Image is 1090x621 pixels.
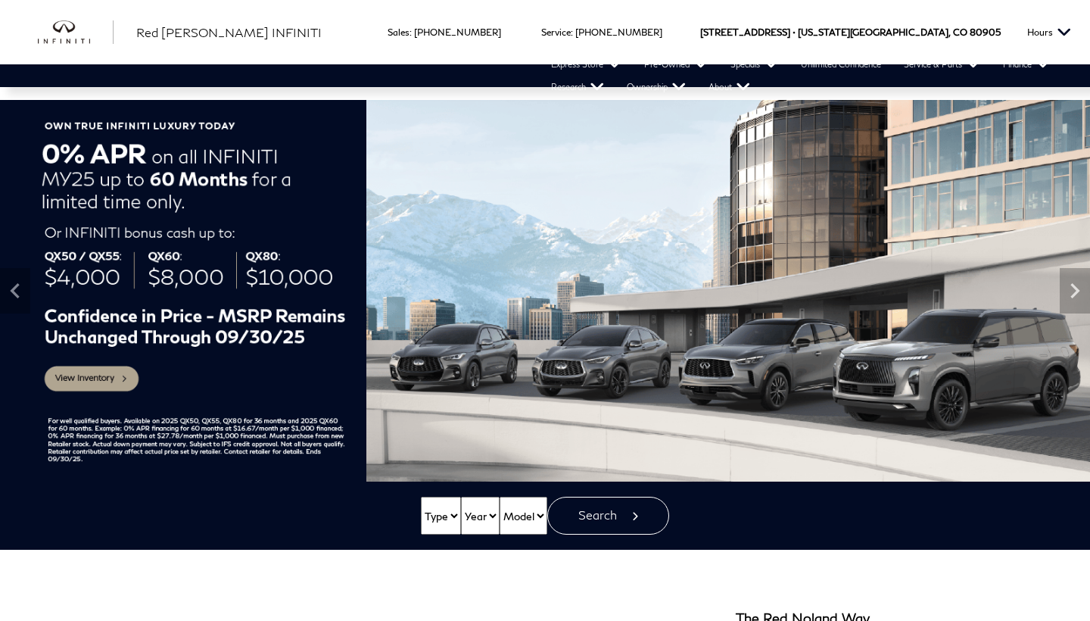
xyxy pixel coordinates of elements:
[892,53,992,76] a: Service & Parts
[789,53,892,76] a: Unlimited Confidence
[388,27,410,38] span: Sales
[540,53,633,76] a: Express Store
[410,27,412,38] span: :
[136,23,322,42] a: Red [PERSON_NAME] INFINITI
[697,76,761,98] a: About
[136,25,322,39] span: Red [PERSON_NAME] INFINITI
[571,27,573,38] span: :
[38,20,114,45] img: INFINITI
[547,497,669,535] button: Search
[421,497,461,535] select: Vehicle Type
[615,76,697,98] a: Ownership
[992,53,1061,76] a: Finance
[15,53,1090,98] nav: Main Navigation
[540,76,615,98] a: Research
[414,27,501,38] a: [PHONE_NUMBER]
[461,497,500,535] select: Vehicle Year
[633,53,719,76] a: Pre-Owned
[575,27,662,38] a: [PHONE_NUMBER]
[541,27,571,38] span: Service
[38,20,114,45] a: infiniti
[500,497,547,535] select: Vehicle Model
[719,53,789,76] a: Specials
[700,27,1001,38] a: [STREET_ADDRESS] • [US_STATE][GEOGRAPHIC_DATA], CO 80905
